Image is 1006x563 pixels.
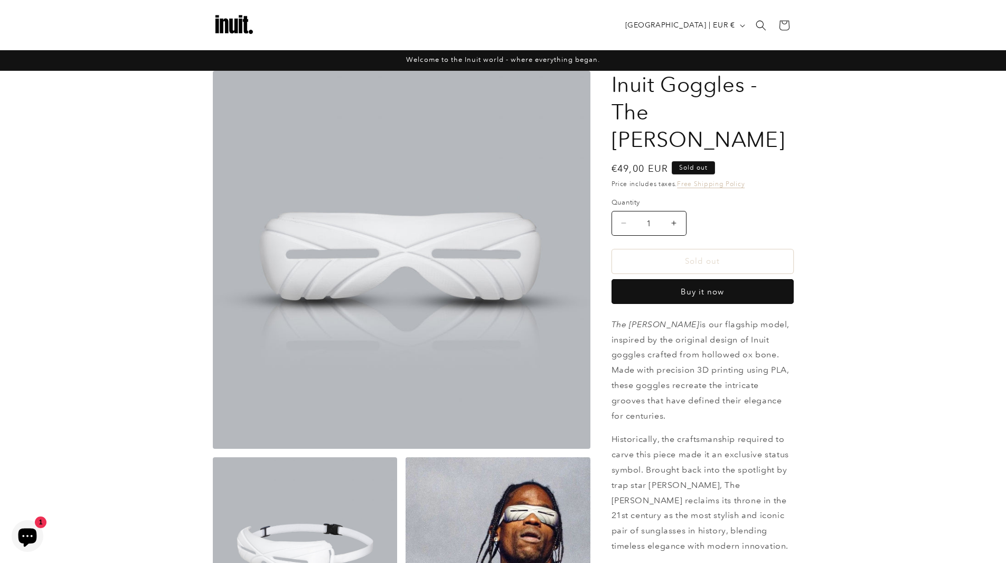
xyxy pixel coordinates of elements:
inbox-online-store-chat: Shopify online store chat [8,520,46,555]
button: Buy it now [612,279,794,304]
p: Historically, the craftsmanship required to carve this piece made it an exclusive status symbol. ... [612,432,794,553]
div: Announcement [213,50,794,70]
button: [GEOGRAPHIC_DATA] | EUR € [619,15,749,35]
a: Free Shipping Policy [677,180,745,188]
p: is our flagship model, inspired by the original design of Inuit goggles crafted from hollowed ox ... [612,317,794,424]
span: €49,00 EUR [612,161,669,176]
span: Welcome to the Inuit world - where everything began. [406,56,600,63]
em: The [PERSON_NAME] [612,319,700,329]
div: Price includes taxes. [612,179,794,189]
button: Sold out [612,249,794,274]
summary: Search [749,14,773,37]
span: [GEOGRAPHIC_DATA] | EUR € [625,20,735,31]
img: Inuit Logo [213,4,255,47]
label: Quantity [612,197,794,208]
span: Sold out [672,161,715,174]
h1: Inuit Goggles - The [PERSON_NAME] [612,71,794,153]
